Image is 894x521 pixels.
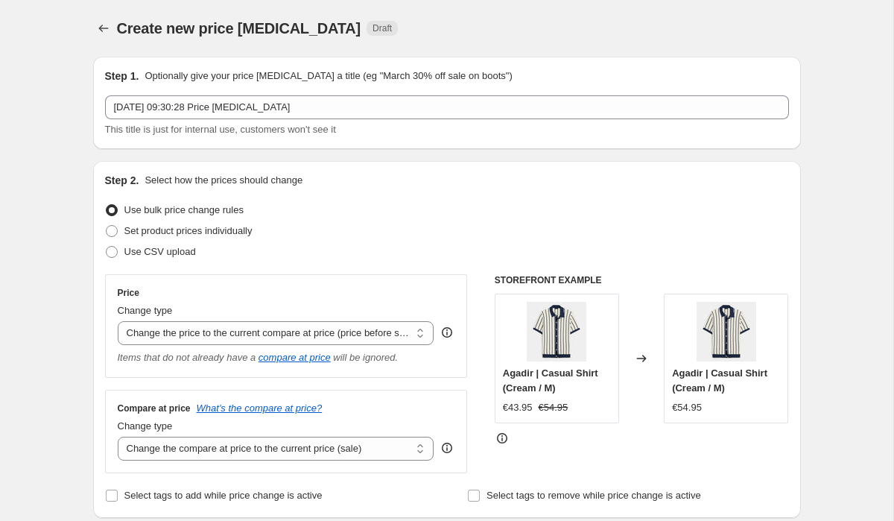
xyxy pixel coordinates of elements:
[124,490,323,501] span: Select tags to add while price change is active
[105,95,789,119] input: 30% off holiday sale
[145,173,302,188] p: Select how the prices should change
[93,18,114,39] button: Price change jobs
[672,400,702,415] div: €54.95
[124,204,244,215] span: Use bulk price change rules
[105,173,139,188] h2: Step 2.
[124,225,253,236] span: Set product prices individually
[672,367,767,394] span: Agadir | Casual Shirt (Cream / M)
[440,441,454,455] div: help
[697,302,756,361] img: salerno-button-up-shirt-838609_80x.webp
[197,402,323,414] button: What's the compare at price?
[495,274,789,286] h6: STOREFRONT EXAMPLE
[117,20,361,37] span: Create new price [MEDICAL_DATA]
[503,400,533,415] div: €43.95
[118,402,191,414] h3: Compare at price
[440,325,454,340] div: help
[105,124,336,135] span: This title is just for internal use, customers won't see it
[118,352,256,363] i: Items that do not already have a
[372,22,392,34] span: Draft
[539,400,568,415] strike: €54.95
[118,305,173,316] span: Change type
[124,246,196,257] span: Use CSV upload
[105,69,139,83] h2: Step 1.
[118,420,173,432] span: Change type
[333,352,398,363] i: will be ignored.
[503,367,598,394] span: Agadir | Casual Shirt (Cream / M)
[486,490,701,501] span: Select tags to remove while price change is active
[259,352,331,363] button: compare at price
[527,302,586,361] img: salerno-button-up-shirt-838609_80x.webp
[118,287,139,299] h3: Price
[145,69,512,83] p: Optionally give your price [MEDICAL_DATA] a title (eg "March 30% off sale on boots")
